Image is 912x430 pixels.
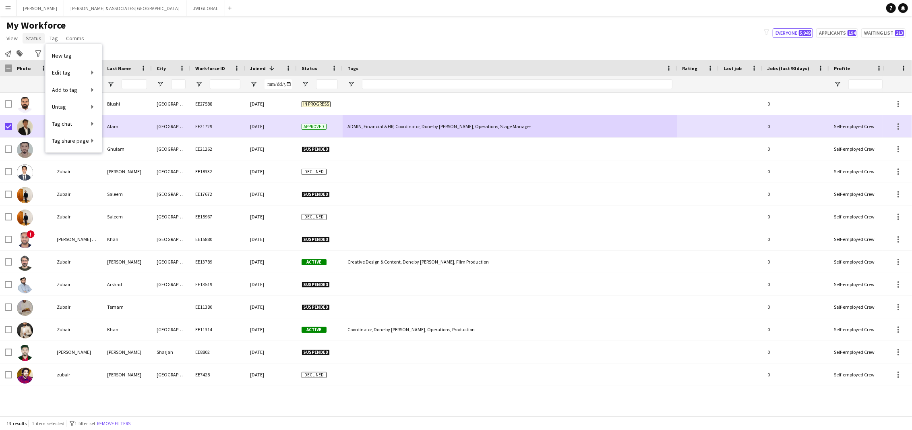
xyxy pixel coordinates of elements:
[17,277,33,293] img: Zubair Arshad
[895,30,904,36] span: 213
[829,138,887,160] div: Self-employed Crew
[829,364,887,386] div: Self-employed Crew
[17,0,64,16] button: [PERSON_NAME]
[102,318,152,341] div: Khan
[245,296,297,318] div: [DATE]
[195,65,225,71] span: Workforce ID
[763,93,829,115] div: 0
[763,318,829,341] div: 0
[152,183,190,205] div: [GEOGRAPHIC_DATA]
[829,296,887,318] div: Self-employed Crew
[107,81,114,88] button: Open Filter Menu
[347,81,355,88] button: Open Filter Menu
[33,49,43,58] app-action-btn: Advanced filters
[102,296,152,318] div: Temam
[17,322,33,339] img: Zubair Khan
[763,251,829,273] div: 0
[834,81,841,88] button: Open Filter Menu
[302,101,331,107] span: In progress
[102,206,152,228] div: Saleem
[52,273,102,295] div: Zubair
[46,33,61,44] a: Tag
[343,251,677,273] div: Creative Design & Content, Done by [PERSON_NAME], Film Production
[861,28,906,38] button: Waiting list213
[17,187,33,203] img: Zubair Saleem
[17,142,33,158] img: Zubair Ghulam
[302,282,330,288] span: Suspended
[210,79,240,89] input: Workforce ID Filter Input
[107,65,131,71] span: Last Name
[302,169,327,175] span: Declined
[245,251,297,273] div: [DATE]
[15,49,25,58] app-action-btn: Add to tag
[52,206,102,228] div: Zubair
[302,304,330,310] span: Suspended
[848,30,856,36] span: 194
[190,93,245,115] div: EE27588
[763,296,829,318] div: 0
[157,81,164,88] button: Open Filter Menu
[190,183,245,205] div: EE17672
[171,79,186,89] input: City Filter Input
[302,214,327,220] span: Declined
[829,183,887,205] div: Self-employed Crew
[245,160,297,183] div: [DATE]
[245,273,297,295] div: [DATE]
[302,124,327,130] span: Approved
[190,364,245,386] div: EE7428
[190,318,245,341] div: EE11314
[245,93,297,115] div: [DATE]
[799,30,811,36] span: 5,949
[362,79,672,89] input: Tags Filter Input
[157,65,166,71] span: City
[829,115,887,137] div: Self-employed Crew
[265,79,292,89] input: Joined Filter Input
[245,341,297,363] div: [DATE]
[190,138,245,160] div: EE21262
[17,210,33,226] img: Zubair Saleem
[763,228,829,250] div: 0
[152,206,190,228] div: [GEOGRAPHIC_DATA]
[102,341,152,363] div: [PERSON_NAME]
[195,81,203,88] button: Open Filter Menu
[152,93,190,115] div: [GEOGRAPHIC_DATA]
[250,65,266,71] span: Joined
[302,81,309,88] button: Open Filter Menu
[102,138,152,160] div: Ghulam
[302,65,317,71] span: Status
[6,35,18,42] span: View
[3,49,13,58] app-action-btn: Notify workforce
[829,228,887,250] div: Self-employed Crew
[152,228,190,250] div: [GEOGRAPHIC_DATA]
[6,19,66,31] span: My Workforce
[17,255,33,271] img: Zubair Akhtar
[829,160,887,183] div: Self-employed Crew
[763,206,829,228] div: 0
[52,364,102,386] div: zubair
[102,183,152,205] div: Saleem
[26,35,41,42] span: Status
[152,138,190,160] div: [GEOGRAPHIC_DATA]
[829,341,887,363] div: Self-employed Crew
[52,228,102,250] div: [PERSON_NAME] [PERSON_NAME]
[17,368,33,384] img: zubair sanwal
[66,35,84,42] span: Comms
[763,183,829,205] div: 0
[102,160,152,183] div: [PERSON_NAME]
[316,79,338,89] input: Status Filter Input
[763,273,829,295] div: 0
[17,232,33,248] img: Mohammed zubair ayyub Khan
[102,93,152,115] div: Blushi
[816,28,858,38] button: Applicants194
[122,79,147,89] input: Last Name Filter Input
[3,33,21,44] a: View
[829,206,887,228] div: Self-employed Crew
[245,228,297,250] div: [DATE]
[190,251,245,273] div: EE13789
[152,341,190,363] div: Sharjah
[102,228,152,250] div: Khan
[27,230,35,238] span: !
[74,420,95,426] span: 1 filter set
[152,160,190,183] div: [GEOGRAPHIC_DATA]
[17,65,31,71] span: Photo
